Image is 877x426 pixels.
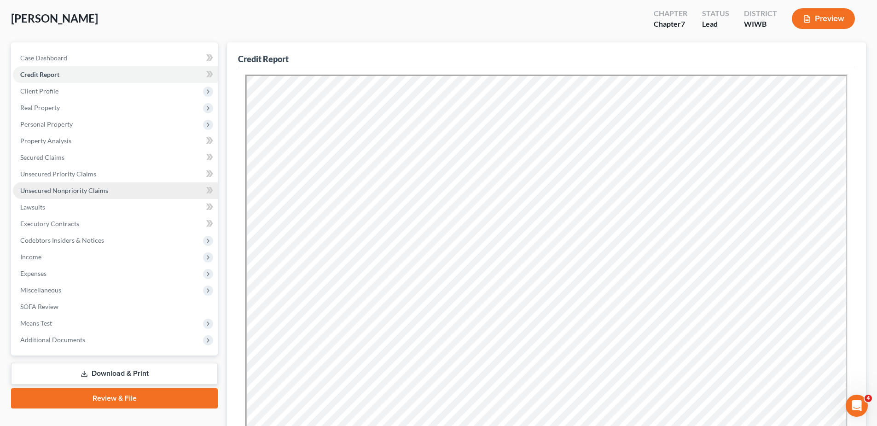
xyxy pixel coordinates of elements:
[13,298,218,315] a: SOFA Review
[654,8,687,19] div: Chapter
[13,199,218,216] a: Lawsuits
[13,133,218,149] a: Property Analysis
[654,19,687,29] div: Chapter
[20,220,79,228] span: Executory Contracts
[20,203,45,211] span: Lawsuits
[20,253,41,261] span: Income
[20,153,64,161] span: Secured Claims
[13,66,218,83] a: Credit Report
[702,8,729,19] div: Status
[11,363,218,385] a: Download & Print
[20,70,59,78] span: Credit Report
[681,19,685,28] span: 7
[238,53,289,64] div: Credit Report
[20,120,73,128] span: Personal Property
[13,50,218,66] a: Case Dashboard
[20,236,104,244] span: Codebtors Insiders & Notices
[13,149,218,166] a: Secured Claims
[20,104,60,111] span: Real Property
[846,395,868,417] iframe: Intercom live chat
[20,187,108,194] span: Unsecured Nonpriority Claims
[20,54,67,62] span: Case Dashboard
[744,8,777,19] div: District
[20,269,46,277] span: Expenses
[20,87,58,95] span: Client Profile
[20,170,96,178] span: Unsecured Priority Claims
[702,19,729,29] div: Lead
[865,395,872,402] span: 4
[13,182,218,199] a: Unsecured Nonpriority Claims
[744,19,777,29] div: WIWB
[13,216,218,232] a: Executory Contracts
[20,286,61,294] span: Miscellaneous
[11,12,98,25] span: [PERSON_NAME]
[11,388,218,408] a: Review & File
[20,319,52,327] span: Means Test
[20,137,71,145] span: Property Analysis
[13,166,218,182] a: Unsecured Priority Claims
[792,8,855,29] button: Preview
[20,336,85,344] span: Additional Documents
[20,303,58,310] span: SOFA Review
